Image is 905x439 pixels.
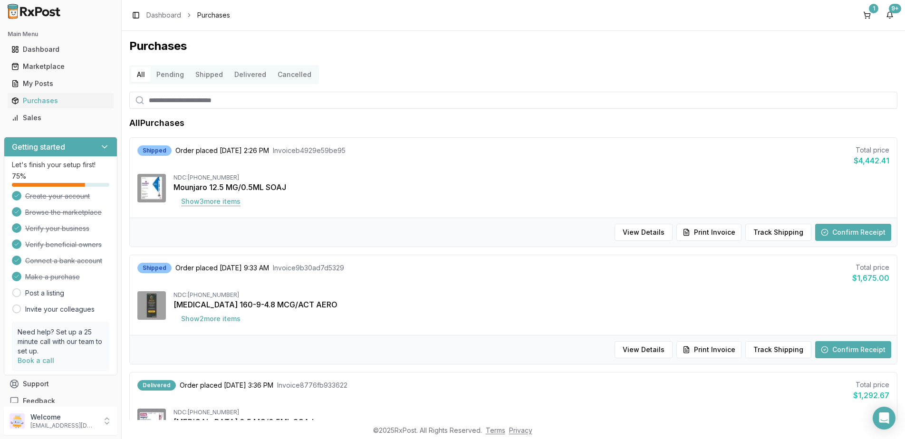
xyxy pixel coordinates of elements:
[137,291,166,320] img: Breztri Aerosphere 160-9-4.8 MCG/ACT AERO
[173,193,248,210] button: Show3more items
[889,4,901,13] div: 9+
[25,191,90,201] span: Create your account
[11,79,110,88] div: My Posts
[173,174,889,181] div: NDC: [PHONE_NUMBER]
[869,4,878,13] div: 1
[12,172,26,181] span: 75 %
[25,256,102,266] span: Connect a bank account
[12,141,65,153] h3: Getting started
[854,155,889,166] div: $4,442.41
[615,341,673,358] button: View Details
[852,272,889,284] div: $1,675.00
[25,288,64,298] a: Post a listing
[11,45,110,54] div: Dashboard
[18,356,54,364] a: Book a call
[277,381,347,390] span: Invoice 8776fb933622
[11,96,110,105] div: Purchases
[131,67,151,82] button: All
[18,327,104,356] p: Need help? Set up a 25 minute call with our team to set up.
[11,113,110,123] div: Sales
[173,416,889,428] div: [MEDICAL_DATA] 0.5 MG/0.5ML SOAJ
[486,426,505,434] a: Terms
[745,341,811,358] button: Track Shipping
[676,341,741,358] button: Print Invoice
[12,160,109,170] p: Let's finish your setup first!
[615,224,673,241] button: View Details
[676,224,741,241] button: Print Invoice
[173,310,248,327] button: Show2more items
[4,110,117,125] button: Sales
[4,93,117,108] button: Purchases
[30,412,96,422] p: Welcome
[8,41,114,58] a: Dashboard
[175,146,269,155] span: Order placed [DATE] 2:26 PM
[272,67,317,82] button: Cancelled
[8,92,114,109] a: Purchases
[25,305,95,314] a: Invite your colleagues
[30,422,96,429] p: [EMAIL_ADDRESS][DOMAIN_NAME]
[8,30,114,38] h2: Main Menu
[815,224,891,241] button: Confirm Receipt
[129,38,897,54] h1: Purchases
[10,413,25,429] img: User avatar
[4,375,117,392] button: Support
[23,396,55,406] span: Feedback
[146,10,181,20] a: Dashboard
[11,62,110,71] div: Marketplace
[137,263,172,273] div: Shipped
[4,392,117,410] button: Feedback
[137,409,166,437] img: Wegovy 0.5 MG/0.5ML SOAJ
[137,380,176,391] div: Delivered
[854,145,889,155] div: Total price
[8,75,114,92] a: My Posts
[745,224,811,241] button: Track Shipping
[173,291,889,299] div: NDC: [PHONE_NUMBER]
[4,59,117,74] button: Marketplace
[4,4,65,19] img: RxPost Logo
[137,174,166,202] img: Mounjaro 12.5 MG/0.5ML SOAJ
[4,42,117,57] button: Dashboard
[151,67,190,82] button: Pending
[859,8,875,23] button: 1
[173,181,889,193] div: Mounjaro 12.5 MG/0.5ML SOAJ
[273,263,344,273] span: Invoice 9b30ad7d5329
[853,380,889,390] div: Total price
[175,263,269,273] span: Order placed [DATE] 9:33 AM
[25,272,80,282] span: Make a purchase
[229,67,272,82] button: Delivered
[815,341,891,358] button: Confirm Receipt
[137,145,172,156] div: Shipped
[852,263,889,272] div: Total price
[173,409,889,416] div: NDC: [PHONE_NUMBER]
[882,8,897,23] button: 9+
[25,224,89,233] span: Verify your business
[25,240,102,249] span: Verify beneficial owners
[180,381,273,390] span: Order placed [DATE] 3:36 PM
[129,116,184,130] h1: All Purchases
[273,146,346,155] span: Invoice b4929e59be95
[146,10,230,20] nav: breadcrumb
[8,58,114,75] a: Marketplace
[190,67,229,82] button: Shipped
[8,109,114,126] a: Sales
[873,407,895,429] div: Open Intercom Messenger
[25,208,102,217] span: Browse the marketplace
[4,76,117,91] button: My Posts
[197,10,230,20] span: Purchases
[853,390,889,401] div: $1,292.67
[173,299,889,310] div: [MEDICAL_DATA] 160-9-4.8 MCG/ACT AERO
[509,426,532,434] a: Privacy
